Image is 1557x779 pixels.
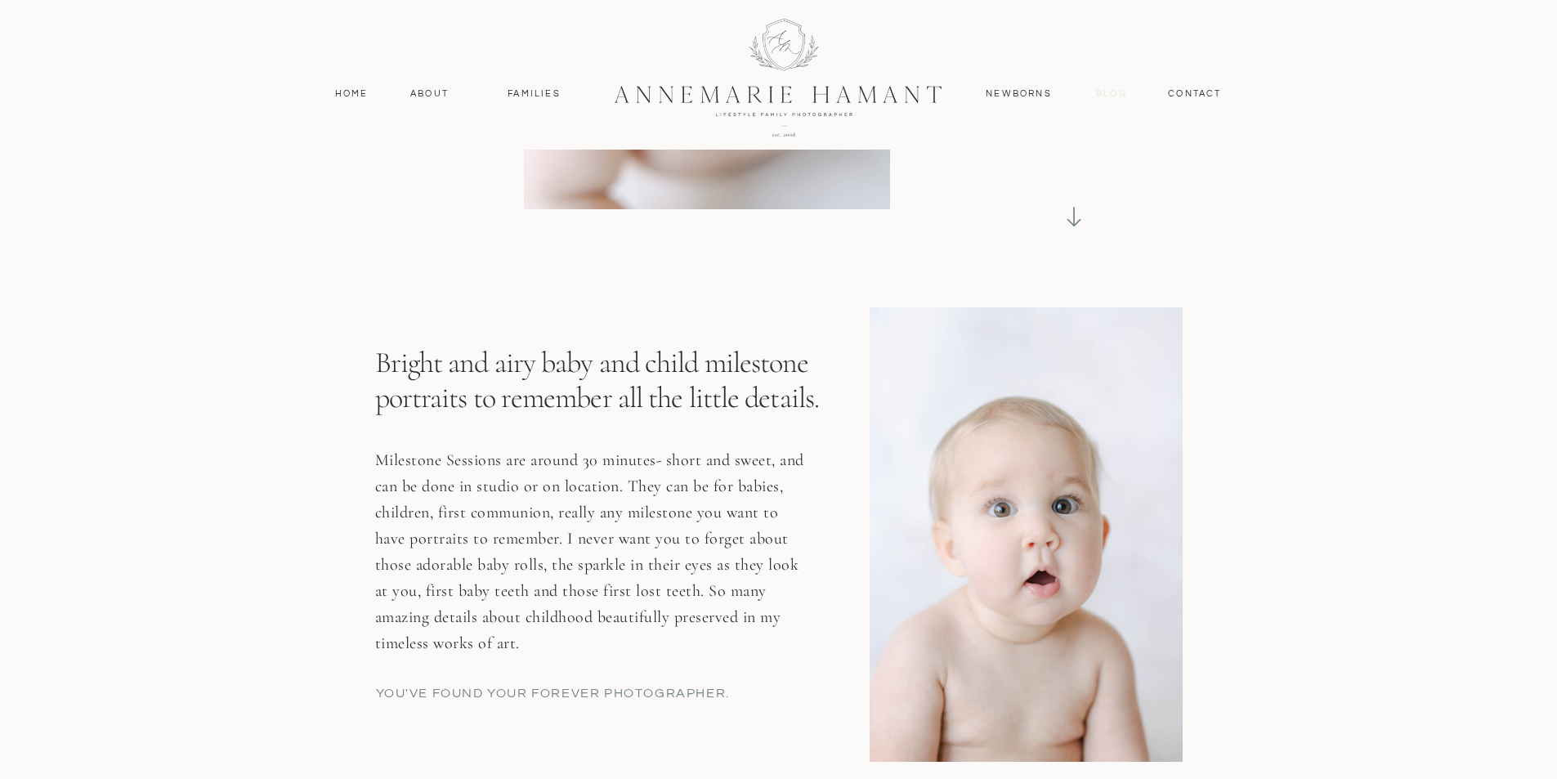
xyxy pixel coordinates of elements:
a: Newborns [980,87,1058,101]
p: Milestone Sessions are around 30 minutes- short and sweet, and can be done in studio or on locati... [375,447,806,665]
a: Blog [1093,87,1131,101]
a: About [406,87,454,101]
p: Bright and airy baby and child milestone portraits to remember all the little details. [375,345,849,460]
a: Families [498,87,571,101]
p: YOU'Ve found your forever photographer. [376,684,806,734]
a: contact [1160,87,1231,101]
a: Home [328,87,376,101]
